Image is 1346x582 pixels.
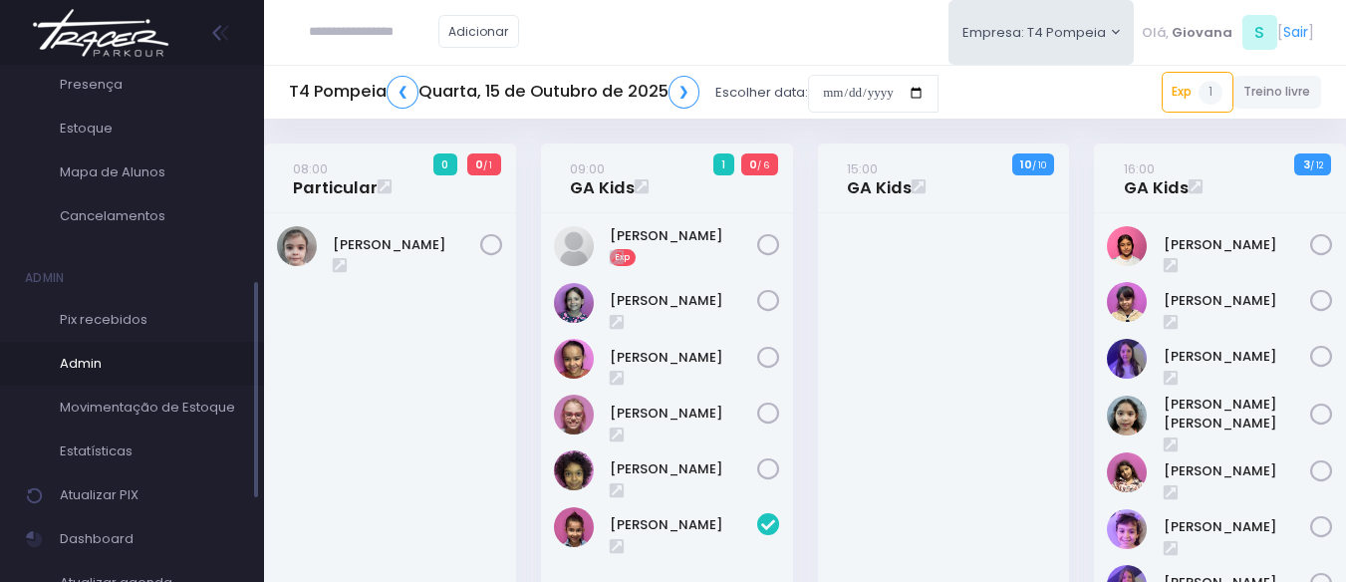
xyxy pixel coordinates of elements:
[25,258,65,298] h4: Admin
[1164,461,1311,481] a: [PERSON_NAME]
[1162,72,1233,112] a: Exp1
[554,226,594,266] img: Graciela avila
[610,515,757,535] a: [PERSON_NAME]
[610,348,757,368] a: [PERSON_NAME]
[289,70,939,116] div: Escolher data:
[60,116,239,142] span: Estoque
[1107,282,1147,322] img: Clarice Lopes
[1164,395,1311,434] a: [PERSON_NAME] [PERSON_NAME]
[333,235,480,255] a: [PERSON_NAME]
[570,159,605,178] small: 09:00
[610,404,757,424] a: [PERSON_NAME]
[1172,23,1232,43] span: Giovana
[1242,15,1277,50] span: S
[60,438,239,464] span: Estatísticas
[60,351,239,377] span: Admin
[1199,81,1222,105] span: 1
[1020,156,1032,172] strong: 10
[1142,23,1169,43] span: Olá,
[1124,158,1189,198] a: 16:00GA Kids
[1124,159,1155,178] small: 16:00
[1107,396,1147,436] img: Luisa Yen Muller
[60,159,239,185] span: Mapa de Alunos
[570,158,635,198] a: 09:00GA Kids
[293,159,328,178] small: 08:00
[483,159,492,171] small: / 1
[554,283,594,323] img: Irene Zylbersztajn de Sá
[475,156,483,172] strong: 0
[438,15,520,48] a: Adicionar
[1107,226,1147,266] img: Clara Sigolo
[1032,159,1046,171] small: / 10
[610,226,757,246] a: [PERSON_NAME]
[60,72,239,98] span: Presença
[293,158,378,198] a: 08:00Particular
[433,153,457,175] span: 0
[554,339,594,379] img: Júlia Barbosa
[60,526,239,552] span: Dashboard
[60,203,239,229] span: Cancelamentos
[1164,347,1311,367] a: [PERSON_NAME]
[1107,509,1147,549] img: Nina Loureiro Andrusyszyn
[1107,339,1147,379] img: Lia Widman
[1164,235,1311,255] a: [PERSON_NAME]
[1164,517,1311,537] a: [PERSON_NAME]
[610,459,757,479] a: [PERSON_NAME]
[277,226,317,266] img: Brunna Mateus De Paulo Alves
[669,76,700,109] a: ❯
[1134,10,1321,55] div: [ ]
[1233,76,1322,109] a: Treino livre
[289,76,699,109] h5: T4 Pompeia Quarta, 15 de Outubro de 2025
[1164,291,1311,311] a: [PERSON_NAME]
[757,159,769,171] small: / 6
[1107,452,1147,492] img: Luiza Braz
[610,291,757,311] a: [PERSON_NAME]
[1303,156,1310,172] strong: 3
[1283,22,1308,43] a: Sair
[847,158,912,198] a: 15:00GA Kids
[387,76,418,109] a: ❮
[554,395,594,435] img: Paola baldin Barreto Armentano
[847,159,878,178] small: 15:00
[60,482,239,508] span: Atualizar PIX
[749,156,757,172] strong: 0
[60,395,239,421] span: Movimentação de Estoque
[554,507,594,547] img: STELLA ARAUJO LAGUNA
[554,450,594,490] img: Priscila Vanzolini
[713,153,734,175] span: 1
[60,307,239,333] span: Pix recebidos
[1310,159,1323,171] small: / 12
